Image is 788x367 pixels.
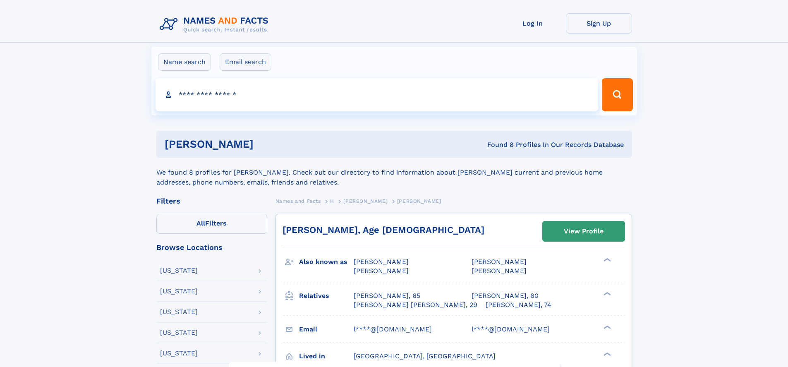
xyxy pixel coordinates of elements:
[472,258,527,266] span: [PERSON_NAME]
[220,53,271,71] label: Email search
[299,322,354,336] h3: Email
[472,291,539,300] a: [PERSON_NAME], 60
[160,350,198,357] div: [US_STATE]
[299,289,354,303] h3: Relatives
[330,196,334,206] a: H
[158,53,211,71] label: Name search
[472,267,527,275] span: [PERSON_NAME]
[196,219,205,227] span: All
[343,198,388,204] span: [PERSON_NAME]
[156,78,599,111] input: search input
[160,309,198,315] div: [US_STATE]
[156,158,632,187] div: We found 8 profiles for [PERSON_NAME]. Check out our directory to find information about [PERSON_...
[601,257,611,263] div: ❯
[283,225,484,235] a: [PERSON_NAME], Age [DEMOGRAPHIC_DATA]
[543,221,625,241] a: View Profile
[602,78,632,111] button: Search Button
[275,196,321,206] a: Names and Facts
[299,349,354,363] h3: Lived in
[156,244,267,251] div: Browse Locations
[354,267,409,275] span: [PERSON_NAME]
[601,291,611,296] div: ❯
[354,258,409,266] span: [PERSON_NAME]
[370,140,624,149] div: Found 8 Profiles In Our Records Database
[343,196,388,206] a: [PERSON_NAME]
[165,139,371,149] h1: [PERSON_NAME]
[330,198,334,204] span: H
[486,300,551,309] a: [PERSON_NAME], 74
[160,267,198,274] div: [US_STATE]
[354,291,420,300] a: [PERSON_NAME], 65
[354,352,496,360] span: [GEOGRAPHIC_DATA], [GEOGRAPHIC_DATA]
[156,13,275,36] img: Logo Names and Facts
[156,197,267,205] div: Filters
[601,324,611,330] div: ❯
[299,255,354,269] h3: Also known as
[566,13,632,34] a: Sign Up
[156,214,267,234] label: Filters
[354,300,477,309] a: [PERSON_NAME] [PERSON_NAME], 29
[160,329,198,336] div: [US_STATE]
[564,222,604,241] div: View Profile
[500,13,566,34] a: Log In
[397,198,441,204] span: [PERSON_NAME]
[601,351,611,357] div: ❯
[160,288,198,295] div: [US_STATE]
